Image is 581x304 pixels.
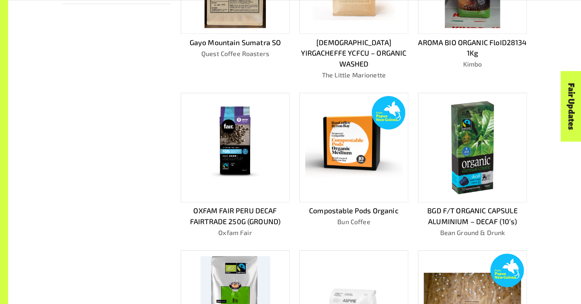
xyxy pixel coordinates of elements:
p: OXFAM FAIR PERU DECAF FAIRTRADE 250G (GROUND) [181,205,290,227]
a: Compostable Pods OrganicBun Coffee [299,93,408,237]
p: AROMA BIO ORGANIC FloID28134 1Kg [418,37,527,58]
p: Quest Coffee Roasters [181,49,290,58]
a: BGD F/T ORGANIC CAPSULE ALUMINIUM – DECAF (10’s)Bean Ground & Drunk [418,93,527,237]
p: Bun Coffee [299,217,408,227]
p: Kimbo [418,59,527,69]
p: Compostable Pods Organic [299,205,408,216]
p: [DEMOGRAPHIC_DATA] YIRGACHEFFE YCFCU – ORGANIC WASHED [299,37,408,69]
a: OXFAM FAIR PERU DECAF FAIRTRADE 250G (GROUND)Oxfam Fair [181,93,290,237]
p: Oxfam Fair [181,228,290,237]
p: The Little Marionette [299,70,408,80]
p: BGD F/T ORGANIC CAPSULE ALUMINIUM – DECAF (10’s) [418,205,527,227]
p: Gayo Mountain Sumatra SO [181,37,290,48]
p: Bean Ground & Drunk [418,228,527,237]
